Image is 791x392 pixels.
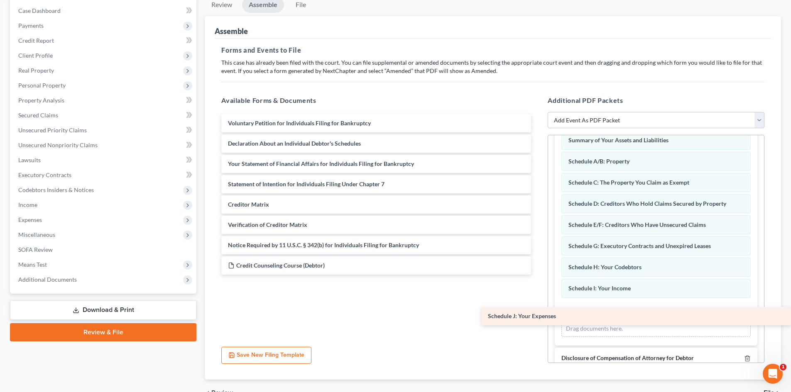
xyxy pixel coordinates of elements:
span: Schedule C: The Property You Claim as Exempt [568,179,689,186]
img: Profile image for James [10,121,26,138]
span: SOFA Review [18,246,53,253]
span: Lawsuits [18,156,41,163]
span: Real Property [18,67,54,74]
span: Expenses [18,216,42,223]
div: • [DATE] [79,222,103,230]
span: Schedule A/B: Property [568,158,629,165]
span: Statement of Intention for Individuals Filing Under Chapter 7 [228,180,384,187]
div: Drag documents here. [561,320,751,337]
span: Case Dashboard [18,7,61,14]
button: Save New Filing Template [221,347,311,364]
img: Profile image for Katie [10,213,26,230]
div: • [DATE] [79,99,103,107]
h5: Additional PDF Packets [548,95,764,105]
img: Profile image for Lindsey [10,244,26,261]
h5: Available Forms & Documents [221,95,531,105]
a: Property Analysis [12,93,196,108]
span: Executory Contracts [18,171,71,178]
div: • [DATE] [79,160,103,169]
span: Creditor Matrix [228,201,269,208]
span: Unsecured Nonpriority Claims [18,141,98,149]
span: Client Profile [18,52,53,59]
span: You're welcome! [29,91,77,97]
a: Case Dashboard [12,3,196,18]
button: Help [111,259,166,292]
div: • [DATE] [79,129,103,138]
span: 1 [780,364,786,370]
div: [PERSON_NAME] [29,252,78,261]
span: Disclosure of Compensation of Attorney for Debtor [561,354,694,361]
a: Review & File [10,323,196,341]
span: Voluntary Petition for Individuals Filing for Bankruptcy [228,119,371,127]
a: Lawsuits [12,153,196,168]
span: Payments [18,22,44,29]
span: Unsecured Priority Claims [18,127,87,134]
a: Secured Claims [12,108,196,123]
div: [PERSON_NAME] [29,191,78,200]
span: Property Analysis [18,97,64,104]
span: Summary of Your Assets and Liabilities [568,136,669,144]
span: Schedule H: Your Codebtors [568,263,642,270]
button: Send us a message [38,234,128,250]
a: Credit Report [12,33,196,48]
div: • [DATE] [79,191,103,200]
div: • 2h ago [79,37,103,46]
div: [PERSON_NAME] [29,37,78,46]
span: Schedule D: Creditors Who Hold Claims Secured by Property [568,200,726,207]
span: Codebtors Insiders & Notices [18,186,94,193]
a: Executory Contracts [12,168,196,183]
iframe: Intercom live chat [763,364,783,384]
span: Schedule I: Your Income [568,285,631,292]
div: [PERSON_NAME] [29,160,78,169]
span: Schedule E/F: Creditors Who Have Unsecured Claims [568,221,706,228]
span: Means Test [18,261,47,268]
span: Home [19,280,36,285]
span: Declaration About an Individual Debtor's Schedules [228,140,361,147]
span: Additional Documents [18,276,77,283]
div: • [DATE] [79,68,103,77]
span: Messages [67,280,99,285]
div: [PERSON_NAME] [29,68,78,77]
span: Credit Counseling Course (Debtor) [236,262,325,269]
p: This case has already been filed with the court. You can file supplemental or amended documents b... [221,58,764,75]
h1: Messages [61,4,106,18]
span: Personal Property [18,82,66,89]
span: Miscellaneous [18,231,55,238]
img: Profile image for Katie [10,183,26,199]
span: Your Statement of Financial Affairs for Individuals Filing for Bankruptcy [228,160,414,167]
a: Unsecured Nonpriority Claims [12,138,196,153]
div: • [DATE] [79,252,103,261]
img: Profile image for Lindsey [10,90,26,107]
span: Secured Claims [18,112,58,119]
span: Income [18,201,37,208]
button: Messages [55,259,110,292]
img: Profile image for Emma [10,29,26,46]
span: Schedule G: Executory Contracts and Unexpired Leases [568,242,711,249]
span: Schedule J: Your Expenses [488,312,556,319]
span: No problem! [29,122,66,128]
a: SOFA Review [12,242,196,257]
img: Profile image for Emma [10,152,26,168]
h5: Forms and Events to File [221,45,764,55]
span: Notice Required by 11 U.S.C. § 342(b) for Individuals Filing for Bankruptcy [228,241,419,248]
span: Help [132,280,145,285]
span: Verification of Creditor Matrix [228,221,307,228]
div: [PERSON_NAME] [29,129,78,138]
a: Download & Print [10,300,196,320]
div: Close [146,3,161,18]
div: [PERSON_NAME] [29,99,78,107]
div: [PERSON_NAME] [29,222,78,230]
div: Assemble [215,26,248,36]
span: Credit Report [18,37,54,44]
a: Unsecured Priority Claims [12,123,196,138]
img: Profile image for Kelly [10,60,26,76]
